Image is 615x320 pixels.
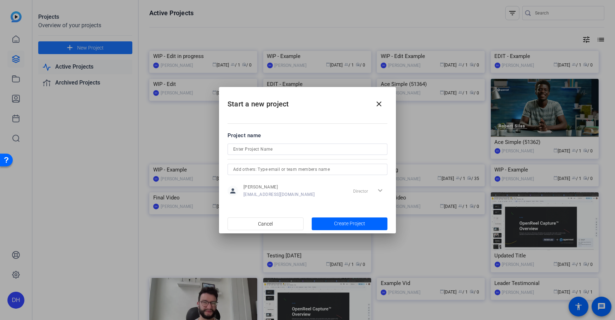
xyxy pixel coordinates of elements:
[228,132,387,139] div: Project name
[243,192,315,197] span: [EMAIL_ADDRESS][DOMAIN_NAME]
[219,87,396,116] h2: Start a new project
[228,217,304,230] button: Cancel
[233,165,382,174] input: Add others: Type email or team members name
[228,186,238,196] mat-icon: person
[312,217,388,230] button: Create Project
[258,217,273,231] span: Cancel
[233,145,382,153] input: Enter Project Name
[334,220,365,227] span: Create Project
[375,100,383,108] mat-icon: close
[243,184,315,190] span: [PERSON_NAME]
